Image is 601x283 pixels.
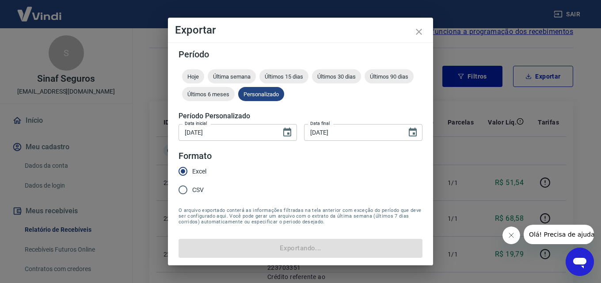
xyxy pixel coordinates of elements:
label: Data final [310,120,330,127]
div: Personalizado [238,87,284,101]
span: Últimos 6 meses [182,91,235,98]
div: Últimos 15 dias [259,69,308,83]
span: Últimos 90 dias [365,73,414,80]
div: Últimos 6 meses [182,87,235,101]
h4: Exportar [175,25,426,35]
iframe: Mensagem da empresa [524,225,594,244]
label: Data inicial [185,120,207,127]
input: DD/MM/YYYY [304,124,400,140]
h5: Período [179,50,422,59]
button: Choose date, selected date is 19 de ago de 2025 [278,124,296,141]
span: Última semana [208,73,256,80]
legend: Formato [179,150,212,162]
div: Última semana [208,69,256,83]
span: Últimos 15 dias [259,73,308,80]
span: Hoje [182,73,204,80]
button: close [408,21,430,42]
span: Olá! Precisa de ajuda? [5,6,74,13]
div: Hoje [182,69,204,83]
span: O arquivo exportado conterá as informações filtradas na tela anterior com exceção do período que ... [179,208,422,225]
span: Personalizado [238,91,284,98]
span: CSV [192,185,204,195]
iframe: Botão para abrir a janela de mensagens [566,248,594,276]
div: Últimos 90 dias [365,69,414,83]
iframe: Fechar mensagem [502,226,520,244]
span: Excel [192,167,206,176]
div: Últimos 30 dias [312,69,361,83]
button: Choose date, selected date is 19 de ago de 2025 [404,124,422,141]
span: Últimos 30 dias [312,73,361,80]
input: DD/MM/YYYY [179,124,275,140]
h5: Período Personalizado [179,112,422,121]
